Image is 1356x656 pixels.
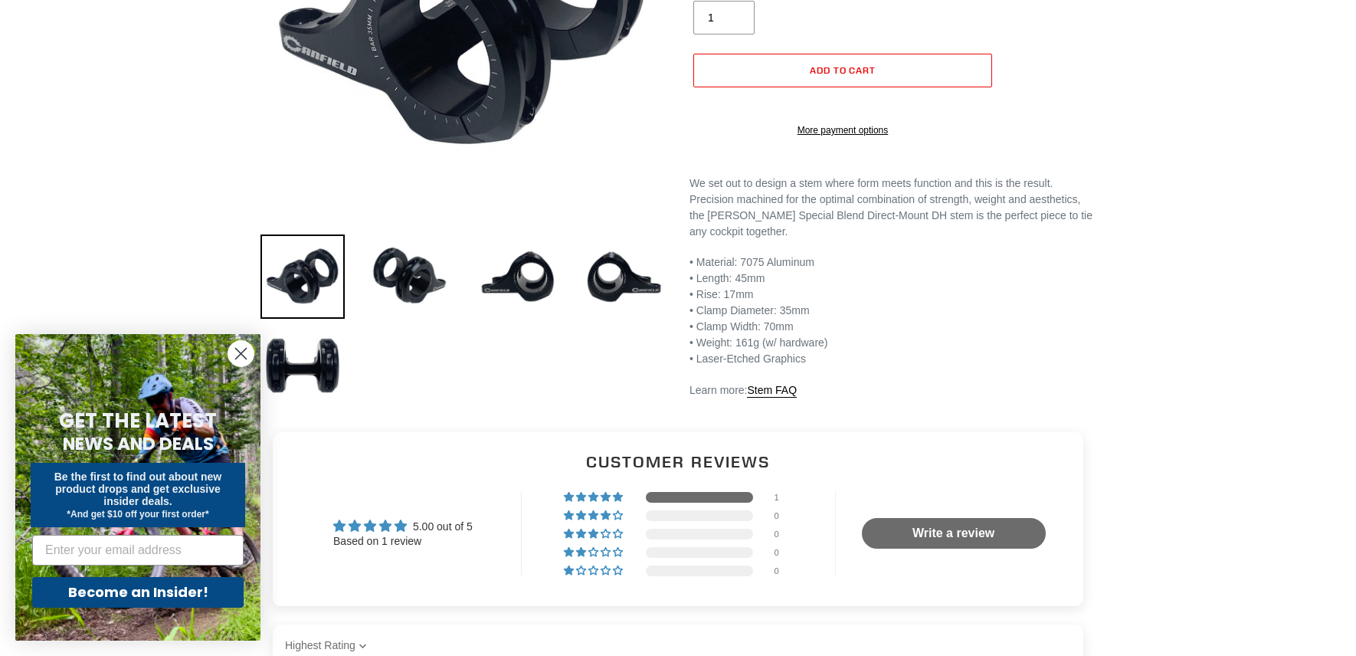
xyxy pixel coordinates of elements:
[693,54,992,87] button: Add to cart
[747,384,797,398] a: Stem FAQ
[32,577,244,608] button: Become an Insider!
[333,517,473,535] div: Average rating is 5.00 stars
[260,235,345,319] img: Load image into Gallery viewer, Canfield Special Blend Direct-Mount DH Stem
[54,471,222,507] span: Be the first to find out about new product drops and get exclusive insider deals.
[564,492,625,503] div: 100% (1) reviews with 5 star rating
[32,535,244,566] input: Enter your email address
[285,451,1071,473] h2: Customer Reviews
[333,534,473,549] div: Based on 1 review
[689,254,1096,367] p: • Material: 7075 Aluminum • Length: 45mm • Rise: 17mm • Clamp Diameter: 35mm • Clamp Width: 70mm ...
[693,123,992,137] a: More payment options
[689,175,1096,240] p: We set out to design a stem where form meets function and this is the result. Precision machined ...
[413,520,473,533] span: 5.00 out of 5
[810,64,876,76] span: Add to cart
[862,518,1046,549] a: Write a review
[475,235,559,319] img: Load image into Gallery viewer, Canfield Special Blend Direct-Mount DH Stem
[582,235,667,319] img: Load image into Gallery viewer, Canfield Special Blend Direct-Mount DH Stem
[368,235,452,319] img: Load image into Gallery viewer, Canfield Special Blend Direct-Mount DH Stem
[63,431,214,456] span: NEWS AND DEALS
[59,407,217,435] span: GET THE LATEST
[67,509,208,520] span: *And get $10 off your first order*
[775,492,793,503] div: 1
[260,323,345,408] img: Load image into Gallery viewer, Canfield Special Blend Direct-Mount DH Stem
[228,340,254,367] button: Close dialog
[689,382,1096,399] p: Learn more:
